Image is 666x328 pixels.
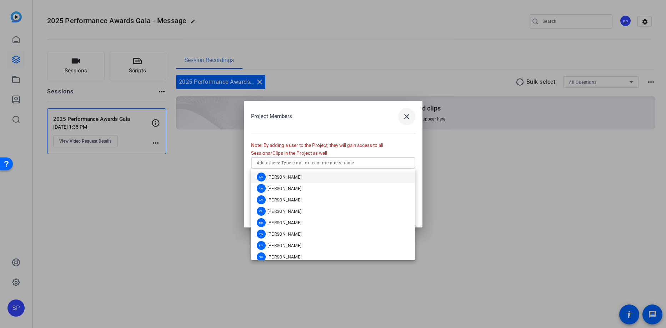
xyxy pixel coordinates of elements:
[257,241,266,250] div: LN
[267,174,302,180] span: [PERSON_NAME]
[267,197,302,203] span: [PERSON_NAME]
[267,254,302,260] span: [PERSON_NAME]
[267,209,302,214] span: [PERSON_NAME]
[257,207,266,216] div: CL
[257,159,410,167] input: Add others: Type email or team members name
[267,186,302,191] span: [PERSON_NAME]
[257,252,266,261] div: NH
[257,195,266,204] div: CM
[402,112,411,121] mat-icon: close
[267,231,302,237] span: [PERSON_NAME]
[257,184,266,193] div: AW
[251,142,383,156] span: Note: By adding a user to the Project, they will gain access to all Sessions/Clips in the Project...
[257,230,266,239] div: JW
[257,218,266,227] div: EB
[267,220,302,226] span: [PERSON_NAME]
[251,108,415,125] div: Project Members
[267,243,302,248] span: [PERSON_NAME]
[257,173,266,181] div: AG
